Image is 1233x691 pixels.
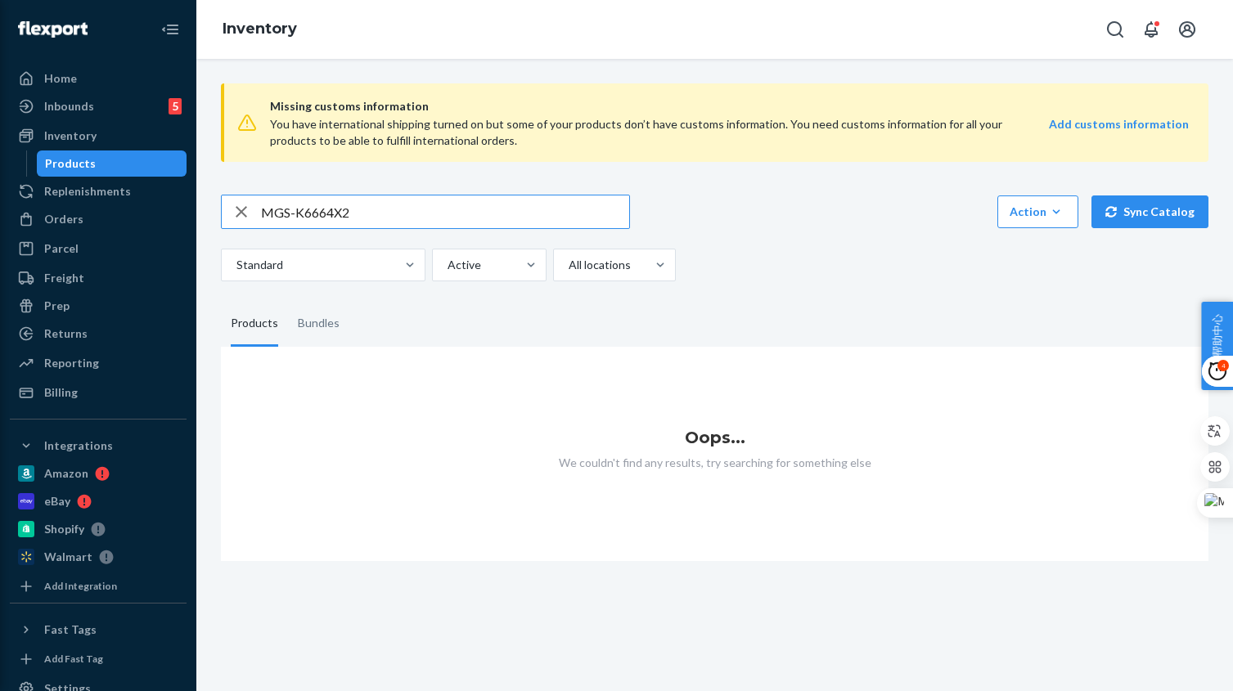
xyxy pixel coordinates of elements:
button: Open account menu [1171,13,1204,46]
div: Orders [44,211,83,227]
button: Open notifications [1135,13,1168,46]
div: Inbounds [44,98,94,114]
button: Sync Catalog [1091,195,1208,228]
div: Fast Tags [44,621,97,638]
div: Returns [44,325,88,342]
button: Open Search Box [1099,13,1132,46]
div: You have international shipping turned on but some of your products don’t have customs informatio... [270,116,1005,149]
a: Parcel [10,236,187,262]
input: Active [446,257,448,273]
a: Shopify [10,516,187,542]
input: Search inventory by name or sku [261,195,629,228]
a: Home [10,65,187,92]
button: Action [997,195,1078,228]
div: Integrations [44,437,113,454]
input: Standard [235,257,236,273]
button: Fast Tags [10,617,187,643]
h1: Oops... [221,429,1208,446]
div: Freight [44,270,84,286]
a: Returns [10,321,187,347]
button: 卖家帮助中心 [1201,302,1233,390]
div: Add Fast Tag [44,652,103,666]
a: Inbounds5 [10,93,187,119]
a: Orders [10,206,187,232]
div: 5 [169,98,182,114]
div: eBay [44,493,70,509]
div: Bundles [298,301,340,347]
a: Walmart [10,544,187,570]
div: Billing [44,384,78,401]
div: Walmart [44,549,92,565]
div: Shopify [44,521,84,537]
a: Amazon [10,460,187,487]
div: Action [1010,204,1066,220]
a: Replenishments [10,178,187,204]
div: Replenishments [44,183,131,200]
a: Products [37,150,187,177]
a: Inventory [223,20,297,38]
a: Add Integration [10,577,187,596]
div: Products [231,301,278,347]
button: Close Navigation [154,13,187,46]
ol: breadcrumbs [209,6,310,53]
a: Billing [10,379,187,406]
div: Parcel [44,240,79,257]
input: All locations [567,257,569,273]
a: Add customs information [1049,116,1189,149]
a: Add Fast Tag [10,649,187,669]
div: Amazon [44,465,88,482]
span: Missing customs information [270,96,1189,116]
a: Reporting [10,350,187,376]
a: eBay [10,488,187,514]
div: Products [45,155,96,172]
div: Add Integration [44,579,117,593]
button: Integrations [10,433,187,459]
a: Prep [10,293,187,319]
a: Inventory [10,123,187,149]
p: We couldn't find any results, try searching for something else [221,455,1208,471]
div: Prep [44,298,70,314]
strong: Add customs information [1049,117,1189,131]
img: Flexport logo [18,21,88,38]
div: Home [44,70,77,87]
div: Inventory [44,128,97,144]
div: Reporting [44,355,99,371]
a: Freight [10,265,187,291]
